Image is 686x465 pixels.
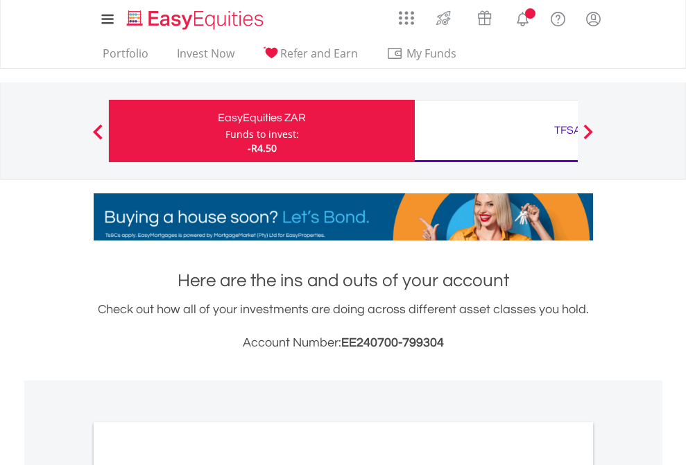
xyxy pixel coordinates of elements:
[97,46,154,68] a: Portfolio
[399,10,414,26] img: grid-menu-icon.svg
[94,193,593,240] img: EasyMortage Promotion Banner
[84,131,112,145] button: Previous
[171,46,240,68] a: Invest Now
[225,128,299,141] div: Funds to invest:
[117,108,406,128] div: EasyEquities ZAR
[505,3,540,31] a: Notifications
[341,336,444,349] span: EE240700-799304
[280,46,358,61] span: Refer and Earn
[257,46,363,68] a: Refer and Earn
[386,44,477,62] span: My Funds
[473,7,496,29] img: vouchers-v2.svg
[390,3,423,26] a: AppsGrid
[576,3,611,34] a: My Profile
[94,333,593,353] h3: Account Number:
[94,300,593,353] div: Check out how all of your investments are doing across different asset classes you hold.
[464,3,505,29] a: Vouchers
[574,131,602,145] button: Next
[540,3,576,31] a: FAQ's and Support
[432,7,455,29] img: thrive-v2.svg
[124,8,269,31] img: EasyEquities_Logo.png
[94,268,593,293] h1: Here are the ins and outs of your account
[248,141,277,155] span: -R4.50
[121,3,269,31] a: Home page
